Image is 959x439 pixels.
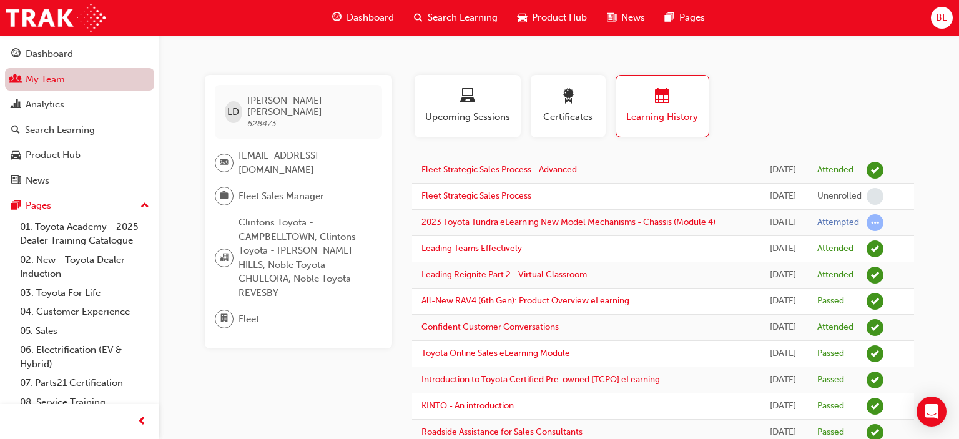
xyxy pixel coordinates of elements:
span: Product Hub [532,11,587,25]
span: Fleet Sales Manager [239,189,324,204]
button: Upcoming Sessions [415,75,521,137]
a: Analytics [5,93,154,116]
a: guage-iconDashboard [322,5,404,31]
span: news-icon [11,175,21,187]
div: Attempted [817,217,859,229]
a: search-iconSearch Learning [404,5,508,31]
span: organisation-icon [220,250,229,266]
div: Wed Sep 10 2025 14:00:00 GMT+1000 (Australian Eastern Standard Time) [768,268,799,282]
div: Fri Jul 18 2025 11:04:10 GMT+1000 (Australian Eastern Standard Time) [768,373,799,387]
span: learningRecordVerb_PASS-icon [867,345,883,362]
button: DashboardMy TeamAnalyticsSearch LearningProduct HubNews [5,40,154,194]
span: learningRecordVerb_ATTEND-icon [867,162,883,179]
span: Search Learning [428,11,498,25]
div: Pages [26,199,51,213]
div: Analytics [26,97,64,112]
a: Fleet Strategic Sales Process [421,190,531,201]
div: Product Hub [26,148,81,162]
a: Confident Customer Conversations [421,322,559,332]
a: car-iconProduct Hub [508,5,597,31]
div: Wed Sep 24 2025 13:33:41 GMT+1000 (Australian Eastern Standard Time) [768,189,799,204]
span: Pages [679,11,705,25]
span: car-icon [11,150,21,161]
div: Passed [817,427,844,438]
a: KINTO - An introduction [421,400,514,411]
a: 07. Parts21 Certification [15,373,154,393]
div: Attended [817,322,853,333]
span: learningRecordVerb_PASS-icon [867,293,883,310]
button: Pages [5,194,154,217]
span: car-icon [518,10,527,26]
span: award-icon [561,89,576,106]
a: 2023 Toyota Tundra eLearning New Model Mechanisms - Chassis (Module 4) [421,217,716,227]
span: BE [936,11,948,25]
span: prev-icon [137,414,147,430]
div: Search Learning [25,123,95,137]
a: 02. New - Toyota Dealer Induction [15,250,154,284]
div: Passed [817,374,844,386]
a: news-iconNews [597,5,655,31]
div: Attended [817,243,853,255]
a: 06. Electrification (EV & Hybrid) [15,340,154,373]
span: LD [227,105,239,119]
a: pages-iconPages [655,5,715,31]
span: Clintons Toyota - CAMPBELLTOWN, Clintons Toyota - [PERSON_NAME] HILLS, Noble Toyota - CHULLORA, N... [239,215,372,300]
span: email-icon [220,155,229,171]
div: Wed Sep 03 2025 09:00:00 GMT+1000 (Australian Eastern Standard Time) [768,320,799,335]
span: [EMAIL_ADDRESS][DOMAIN_NAME] [239,149,372,177]
div: Passed [817,348,844,360]
span: search-icon [414,10,423,26]
div: Thu Sep 04 2025 14:30:20 GMT+1000 (Australian Eastern Standard Time) [768,294,799,308]
span: Upcoming Sessions [424,110,511,124]
span: calendar-icon [655,89,670,106]
span: learningRecordVerb_PASS-icon [867,372,883,388]
span: learningRecordVerb_ATTEND-icon [867,240,883,257]
a: 04. Customer Experience [15,302,154,322]
a: Dashboard [5,42,154,66]
span: news-icon [607,10,616,26]
a: Leading Teams Effectively [421,243,522,254]
div: News [26,174,49,188]
span: guage-icon [11,49,21,60]
span: people-icon [11,74,21,86]
a: Toyota Online Sales eLearning Module [421,348,570,358]
a: Product Hub [5,144,154,167]
a: Introduction to Toyota Certified Pre-owned [TCPO] eLearning [421,374,660,385]
div: Thu Sep 25 2025 11:00:00 GMT+1000 (Australian Eastern Standard Time) [768,163,799,177]
a: Search Learning [5,119,154,142]
div: Dashboard [26,47,73,61]
span: Dashboard [347,11,394,25]
span: guage-icon [332,10,342,26]
a: 01. Toyota Academy - 2025 Dealer Training Catalogue [15,217,154,250]
a: News [5,169,154,192]
div: Attended [817,269,853,281]
a: My Team [5,68,154,91]
div: Unenrolled [817,190,862,202]
a: 05. Sales [15,322,154,341]
div: Attended [817,164,853,176]
span: Learning History [626,110,699,124]
span: learningRecordVerb_ATTEND-icon [867,267,883,284]
span: learningRecordVerb_NONE-icon [867,188,883,205]
a: 08. Service Training [15,393,154,412]
span: laptop-icon [460,89,475,106]
div: Passed [817,295,844,307]
span: pages-icon [11,200,21,212]
span: pages-icon [665,10,674,26]
div: Mon Jul 21 2025 11:34:53 GMT+1000 (Australian Eastern Standard Time) [768,347,799,361]
span: learningRecordVerb_ATTEMPT-icon [867,214,883,231]
span: up-icon [140,198,149,214]
img: Trak [6,4,106,32]
span: department-icon [220,311,229,327]
button: BE [931,7,953,29]
span: learningRecordVerb_PASS-icon [867,398,883,415]
button: Certificates [531,75,606,137]
span: Certificates [540,110,596,124]
span: learningRecordVerb_ATTEND-icon [867,319,883,336]
a: 03. Toyota For Life [15,284,154,303]
span: 628473 [247,118,277,129]
div: Passed [817,400,844,412]
span: chart-icon [11,99,21,111]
